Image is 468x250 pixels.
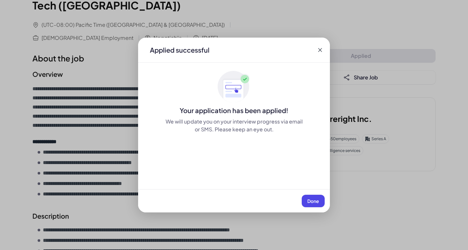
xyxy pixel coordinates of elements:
img: ApplyedMaskGroup3.svg [218,71,250,103]
span: Done [307,198,319,204]
div: Applied successful [150,45,209,55]
button: Done [302,195,325,207]
div: Your application has been applied! [138,106,330,115]
div: We will update you on your interview progress via email or SMS. Please keep an eye out. [164,118,304,133]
